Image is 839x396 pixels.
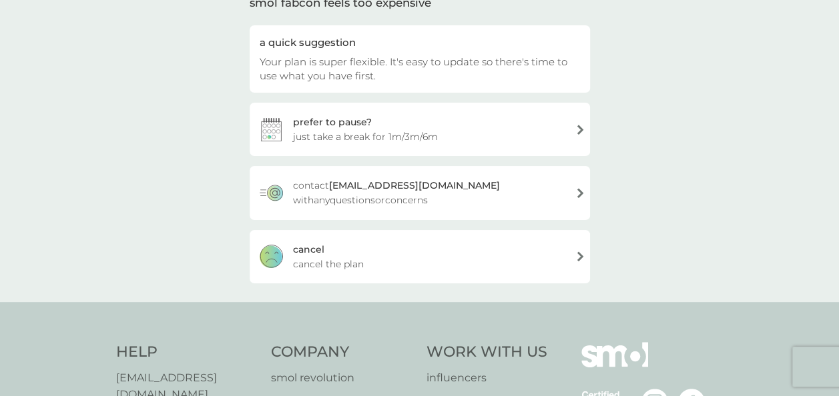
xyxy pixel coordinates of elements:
a: influencers [427,369,547,387]
img: smol [581,342,648,387]
span: cancel the plan [293,257,364,271]
a: contact[EMAIL_ADDRESS][DOMAIN_NAME] withanyquestionsorconcerns [250,166,590,219]
h4: Work With Us [427,342,547,363]
span: just take a break for 1m/3m/6m [293,129,438,144]
h4: Company [271,342,413,363]
div: cancel [293,242,324,257]
h4: Help [116,342,258,363]
a: smol revolution [271,369,413,387]
div: a quick suggestion [260,35,580,49]
strong: [EMAIL_ADDRESS][DOMAIN_NAME] [329,179,500,191]
span: contact with any questions or concerns [293,178,565,207]
div: prefer to pause? [293,115,372,129]
span: Your plan is super flexible. It's easy to update so there's time to use what you have first. [260,55,567,82]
